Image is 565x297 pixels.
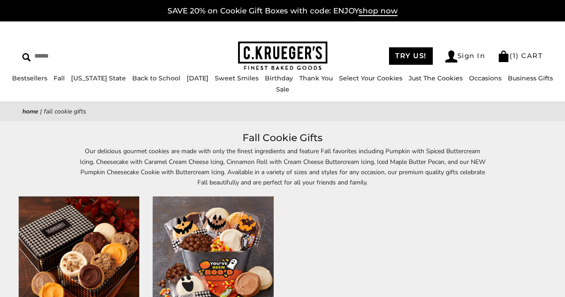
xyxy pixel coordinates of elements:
[513,51,516,60] span: 1
[445,50,457,63] img: Account
[359,6,398,16] span: shop now
[238,42,327,71] img: C.KRUEGER'S
[389,47,433,65] a: TRY US!
[36,130,529,146] h1: Fall Cookie Gifts
[299,74,333,82] a: Thank You
[409,74,463,82] a: Just The Cookies
[22,49,142,63] input: Search
[80,147,485,186] span: Our delicious gourmet cookies are made with only the finest ingredients and feature Fall favorite...
[40,107,42,116] span: |
[71,74,126,82] a: [US_STATE] State
[498,51,543,60] a: (1) CART
[339,74,402,82] a: Select Your Cookies
[132,74,180,82] a: Back to School
[22,53,31,62] img: Search
[22,107,38,116] a: Home
[44,107,86,116] span: Fall Cookie Gifts
[508,74,553,82] a: Business Gifts
[498,50,510,62] img: Bag
[187,74,209,82] a: [DATE]
[22,106,543,117] nav: breadcrumbs
[12,74,47,82] a: Bestsellers
[265,74,293,82] a: Birthday
[276,85,289,93] a: Sale
[445,50,485,63] a: Sign In
[469,74,502,82] a: Occasions
[167,6,398,16] a: SAVE 20% on Cookie Gift Boxes with code: ENJOYshop now
[54,74,65,82] a: Fall
[215,74,259,82] a: Sweet Smiles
